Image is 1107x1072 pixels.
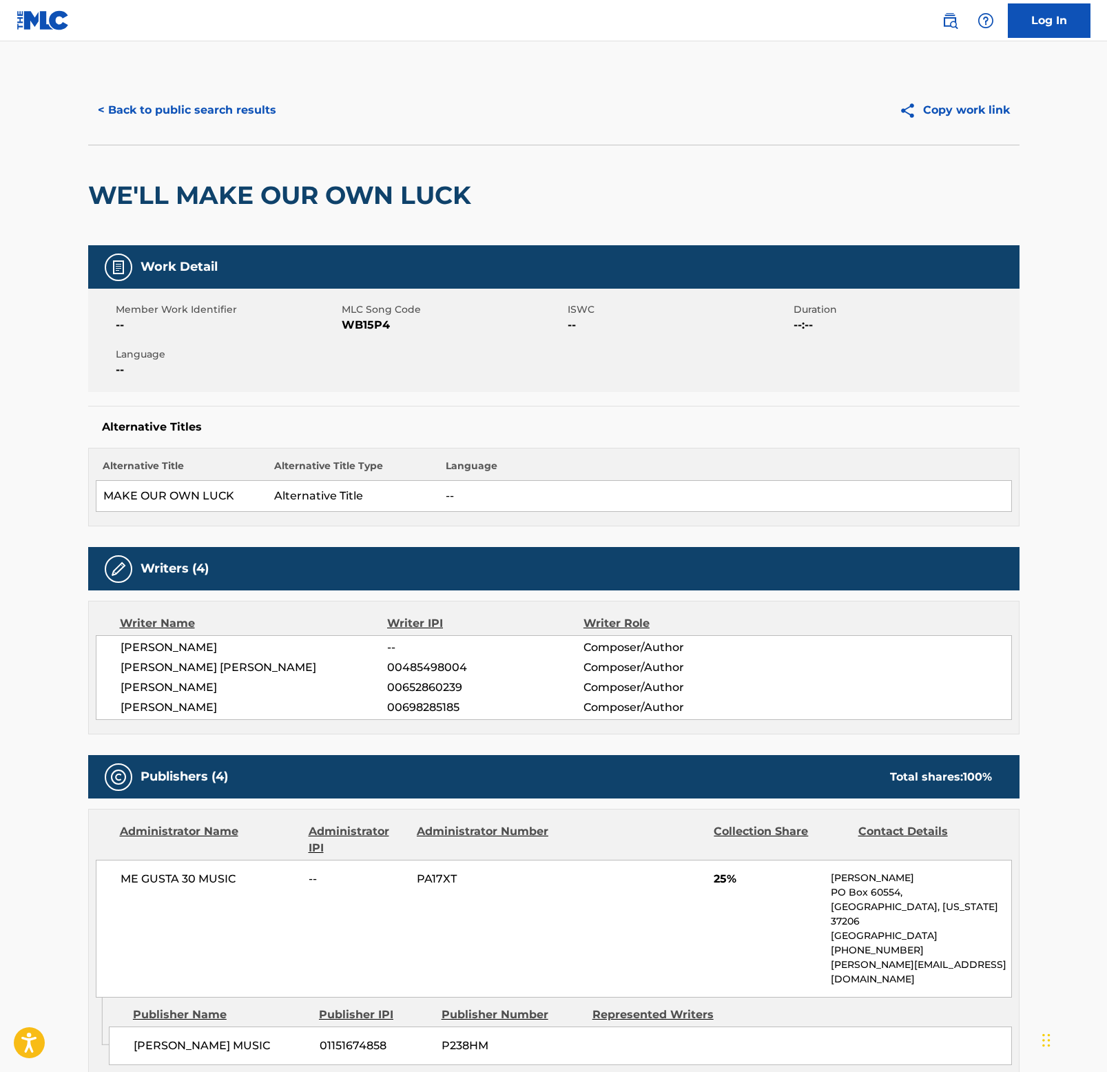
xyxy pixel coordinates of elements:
[309,823,406,856] div: Administrator IPI
[102,420,1006,434] h5: Alternative Titles
[831,943,1011,958] p: [PHONE_NUMBER]
[267,481,439,512] td: Alternative Title
[387,659,583,676] span: 00485498004
[387,679,583,696] span: 00652860239
[568,302,790,317] span: ISWC
[714,871,820,887] span: 25%
[387,699,583,716] span: 00698285185
[794,302,1016,317] span: Duration
[342,317,564,333] span: WB15P4
[387,639,583,656] span: --
[831,871,1011,885] p: [PERSON_NAME]
[942,12,958,29] img: search
[583,615,762,632] div: Writer Role
[439,481,1011,512] td: --
[387,615,583,632] div: Writer IPI
[267,459,439,481] th: Alternative Title Type
[963,770,992,783] span: 100 %
[831,958,1011,987] p: [PERSON_NAME][EMAIL_ADDRESS][DOMAIN_NAME]
[972,7,1000,34] div: Help
[121,659,388,676] span: [PERSON_NAME] [PERSON_NAME]
[858,823,992,856] div: Contact Details
[110,769,127,785] img: Publishers
[116,362,338,378] span: --
[417,871,550,887] span: PA17XT
[309,871,406,887] span: --
[120,823,298,856] div: Administrator Name
[794,317,1016,333] span: --:--
[714,823,847,856] div: Collection Share
[342,302,564,317] span: MLC Song Code
[936,7,964,34] a: Public Search
[96,481,267,512] td: MAKE OUR OWN LUCK
[583,699,762,716] span: Composer/Author
[121,871,299,887] span: ME GUSTA 30 MUSIC
[831,929,1011,943] p: [GEOGRAPHIC_DATA]
[88,93,286,127] button: < Back to public search results
[116,317,338,333] span: --
[116,302,338,317] span: Member Work Identifier
[831,885,1011,900] p: PO Box 60554,
[320,1038,431,1054] span: 01151674858
[890,769,992,785] div: Total shares:
[442,1038,582,1054] span: P238HM
[899,102,923,119] img: Copy work link
[134,1038,309,1054] span: [PERSON_NAME] MUSIC
[439,459,1011,481] th: Language
[141,561,209,577] h5: Writers (4)
[568,317,790,333] span: --
[977,12,994,29] img: help
[110,561,127,577] img: Writers
[88,180,478,211] h2: WE'LL MAKE OUR OWN LUCK
[116,347,338,362] span: Language
[17,10,70,30] img: MLC Logo
[1042,1020,1051,1061] div: Drag
[96,459,267,481] th: Alternative Title
[121,699,388,716] span: [PERSON_NAME]
[417,823,550,856] div: Administrator Number
[583,679,762,696] span: Composer/Author
[141,769,228,785] h5: Publishers (4)
[110,259,127,276] img: Work Detail
[1038,1006,1107,1072] iframe: Chat Widget
[120,615,388,632] div: Writer Name
[583,639,762,656] span: Composer/Author
[1008,3,1090,38] a: Log In
[592,1007,733,1023] div: Represented Writers
[583,659,762,676] span: Composer/Author
[141,259,218,275] h5: Work Detail
[889,93,1020,127] button: Copy work link
[442,1007,582,1023] div: Publisher Number
[133,1007,309,1023] div: Publisher Name
[121,639,388,656] span: [PERSON_NAME]
[121,679,388,696] span: [PERSON_NAME]
[831,900,1011,929] p: [GEOGRAPHIC_DATA], [US_STATE] 37206
[319,1007,431,1023] div: Publisher IPI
